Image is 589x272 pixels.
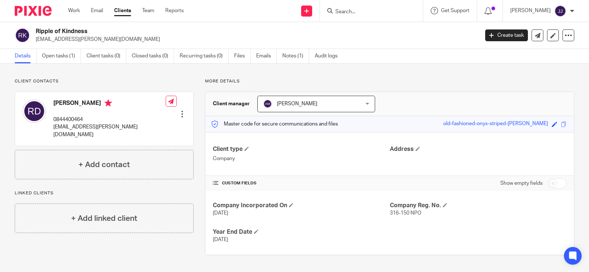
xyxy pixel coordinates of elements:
h4: [PERSON_NAME] [53,99,166,109]
a: Clients [114,7,131,14]
input: Search [335,9,401,15]
h4: Year End Date [213,228,389,236]
h4: CUSTOM FIELDS [213,180,389,186]
p: [PERSON_NAME] [510,7,551,14]
h4: Address [390,145,567,153]
span: [PERSON_NAME] [277,101,317,106]
label: Show empty fields [500,180,543,187]
a: Recurring tasks (0) [180,49,229,63]
a: Client tasks (0) [87,49,126,63]
a: Details [15,49,36,63]
div: old-fashioned-onyx-striped-[PERSON_NAME] [443,120,548,128]
img: svg%3E [554,5,566,17]
span: Get Support [441,8,469,13]
a: Emails [256,49,277,63]
img: svg%3E [15,28,30,43]
p: [EMAIL_ADDRESS][PERSON_NAME][DOMAIN_NAME] [53,123,166,138]
p: Master code for secure communications and files [211,120,338,128]
p: Linked clients [15,190,194,196]
h4: Company Incorporated On [213,202,389,209]
h4: + Add contact [78,159,130,170]
h4: + Add linked client [71,213,137,224]
a: Team [142,7,154,14]
h4: Company Reg. No. [390,202,567,209]
a: Reports [165,7,184,14]
i: Primary [105,99,112,107]
h2: Ripple of Kindness [36,28,387,35]
p: More details [205,78,574,84]
h3: Client manager [213,100,250,107]
span: [DATE] [213,237,228,242]
a: Create task [485,29,528,41]
p: Client contacts [15,78,194,84]
p: Company [213,155,389,162]
img: svg%3E [263,99,272,108]
span: [DATE] [213,211,228,216]
a: Closed tasks (0) [132,49,174,63]
p: [EMAIL_ADDRESS][PERSON_NAME][DOMAIN_NAME] [36,36,474,43]
a: Notes (1) [282,49,309,63]
img: Pixie [15,6,52,16]
span: 316-150 NPO [390,211,422,216]
img: svg%3E [22,99,46,123]
h4: Client type [213,145,389,153]
a: Email [91,7,103,14]
a: Open tasks (1) [42,49,81,63]
p: 0844400464 [53,116,166,123]
a: Files [234,49,251,63]
a: Work [68,7,80,14]
a: Audit logs [315,49,343,63]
